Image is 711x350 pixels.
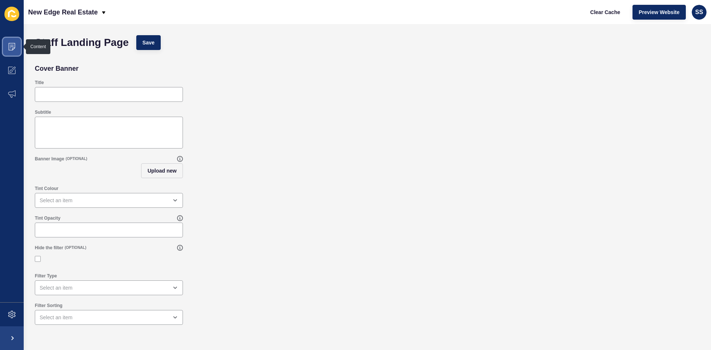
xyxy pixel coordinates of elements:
div: open menu [35,193,183,208]
h1: Staff Landing Page [35,39,129,46]
span: Upload new [147,167,177,174]
span: Clear Cache [590,9,620,16]
p: New Edge Real Estate [28,3,98,21]
h2: Cover Banner [35,65,79,72]
label: Filter Sorting [35,303,63,309]
div: open menu [35,310,183,325]
div: open menu [35,280,183,295]
button: Clear Cache [584,5,627,20]
button: Save [136,35,161,50]
label: Subtitle [35,109,51,115]
label: Hide the filter [35,245,63,251]
label: Tint Opacity [35,215,60,221]
label: Banner Image [35,156,64,162]
span: SS [695,9,703,16]
span: (OPTIONAL) [66,156,87,161]
label: Tint Colour [35,186,59,191]
button: Upload new [141,163,183,178]
label: Filter Type [35,273,57,279]
span: Save [143,39,155,46]
label: Title [35,80,44,86]
div: Content [30,44,46,50]
span: (OPTIONAL) [65,245,86,250]
span: Preview Website [639,9,680,16]
button: Preview Website [632,5,686,20]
